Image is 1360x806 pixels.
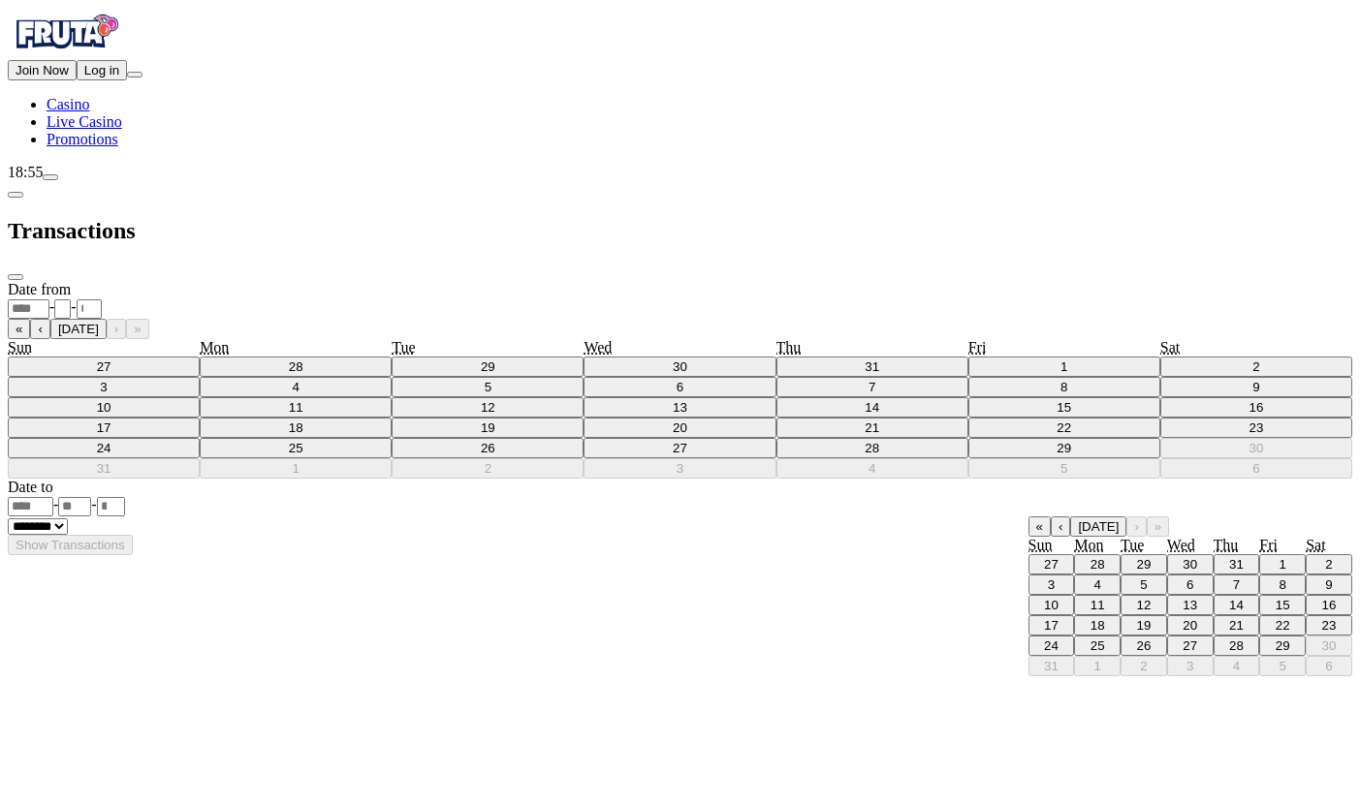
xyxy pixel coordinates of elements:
button: September 4, 2025 [1214,656,1260,676]
button: August 17, 2025 [1028,615,1075,635]
button: September 5, 2025 [1259,656,1306,676]
button: August 27, 2025 [1167,635,1214,656]
abbr: August 16, 2025 [1322,598,1337,612]
abbr: August 29, 2025 [1276,638,1290,653]
abbr: September 2, 2025 [485,461,491,476]
abbr: September 3, 2025 [1186,659,1193,673]
button: chevron-left icon [8,192,23,198]
abbr: July 30, 2025 [1183,557,1197,572]
button: July 28, 2025 [1074,554,1121,574]
abbr: August 5, 2025 [1140,577,1147,592]
nav: Primary [8,8,1352,148]
button: August 19, 2025 [1121,615,1167,635]
button: « [1028,516,1051,537]
abbr: Thursday [1214,537,1239,553]
abbr: August 2, 2025 [1325,557,1332,572]
button: « [8,319,30,339]
abbr: Wednesday [584,339,612,356]
abbr: August 13, 2025 [1183,598,1197,612]
button: September 2, 2025 [1121,656,1167,676]
abbr: July 28, 2025 [289,359,303,374]
button: August 26, 2025 [1121,635,1167,656]
abbr: August 1, 2025 [1280,557,1286,572]
button: August 17, 2025 [8,418,200,438]
abbr: August 29, 2025 [1057,441,1071,455]
span: Date to [8,479,53,495]
abbr: August 3, 2025 [100,380,107,394]
button: August 12, 2025 [392,397,584,418]
abbr: August 16, 2025 [1249,400,1264,415]
abbr: August 27, 2025 [673,441,687,455]
abbr: September 4, 2025 [1233,659,1240,673]
button: August 4, 2025 [1074,574,1121,595]
abbr: Saturday [1306,537,1325,553]
button: August 8, 2025 [968,377,1160,397]
span: Promotions [47,131,118,147]
button: July 31, 2025 [1214,554,1260,574]
button: August 4, 2025 [200,377,392,397]
button: July 29, 2025 [392,356,584,377]
button: August 16, 2025 [1160,397,1352,418]
abbr: Wednesday [1167,537,1195,553]
abbr: August 11, 2025 [1091,598,1105,612]
abbr: August 12, 2025 [481,400,495,415]
abbr: August 10, 2025 [1044,598,1059,612]
abbr: August 17, 2025 [97,420,111,435]
abbr: August 15, 2025 [1276,598,1290,612]
button: September 4, 2025 [776,458,968,479]
abbr: August 28, 2025 [1229,638,1244,653]
abbr: September 6, 2025 [1325,659,1332,673]
span: [DATE] [58,322,99,336]
button: July 27, 2025 [1028,554,1075,574]
button: August 16, 2025 [1306,595,1352,615]
abbr: July 29, 2025 [1137,557,1152,572]
button: July 28, 2025 [200,356,392,377]
abbr: September 5, 2025 [1280,659,1286,673]
button: August 6, 2025 [1167,574,1214,595]
button: close [8,274,23,280]
button: August 14, 2025 [1214,595,1260,615]
button: August 25, 2025 [200,438,392,458]
button: August 18, 2025 [200,418,392,438]
abbr: August 22, 2025 [1276,618,1290,633]
button: September 6, 2025 [1160,458,1352,479]
abbr: August 28, 2025 [865,441,879,455]
button: Join Now [8,60,77,80]
button: August 1, 2025 [968,356,1160,377]
abbr: September 2, 2025 [1140,659,1147,673]
abbr: August 3, 2025 [1048,577,1055,592]
abbr: August 8, 2025 [1060,380,1067,394]
abbr: September 3, 2025 [677,461,683,476]
span: Date from [8,281,71,297]
button: live-chat [43,174,58,180]
button: August 2, 2025 [1306,554,1352,574]
abbr: Sunday [1028,537,1053,553]
button: August 22, 2025 [968,418,1160,438]
abbr: Sunday [8,339,32,356]
button: August 15, 2025 [1259,595,1306,615]
abbr: August 4, 2025 [293,380,300,394]
abbr: August 24, 2025 [1044,638,1059,653]
abbr: July 30, 2025 [673,359,687,374]
abbr: August 31, 2025 [1044,659,1059,673]
abbr: Friday [1259,537,1278,553]
button: ‹ [1051,516,1070,537]
abbr: August 21, 2025 [1229,618,1244,633]
button: August 28, 2025 [1214,635,1260,656]
span: - [71,298,76,315]
abbr: Saturday [1160,339,1180,356]
button: August 18, 2025 [1074,615,1121,635]
img: Fruta [8,8,124,56]
button: August 29, 2025 [1259,635,1306,656]
button: August 7, 2025 [1214,574,1260,595]
abbr: August 8, 2025 [1280,577,1286,592]
abbr: August 9, 2025 [1252,380,1259,394]
span: - [49,298,54,315]
abbr: August 27, 2025 [1183,638,1197,653]
abbr: August 4, 2025 [1093,577,1100,592]
button: August 11, 2025 [1074,595,1121,615]
button: menu [127,72,142,77]
abbr: Monday [1074,537,1103,553]
button: August 24, 2025 [1028,635,1075,656]
abbr: July 28, 2025 [1091,557,1105,572]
